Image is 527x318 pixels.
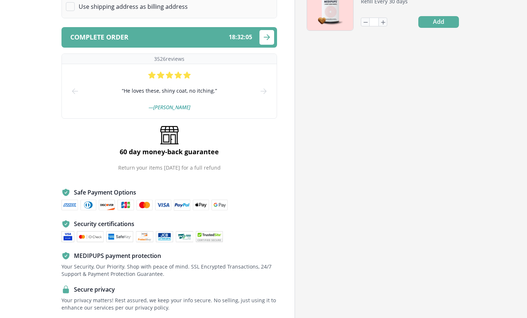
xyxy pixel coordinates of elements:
button: next-slide [259,64,268,118]
button: Complete order18:32:05 [61,27,277,48]
span: “ He loves these, shiny coat, no itching. ” [122,87,217,95]
h1: 60 day money-back guarantee [120,147,219,156]
h4: MEDIPUPS payment protection [74,252,161,260]
img: mastercard [77,231,104,242]
span: 18 : 32 : 05 [229,34,252,41]
img: discover [99,200,115,211]
img: apple [193,200,209,211]
h4: Secure privacy [74,285,115,293]
h4: Security certifications [74,220,134,228]
img: jcb [156,231,173,242]
img: protect-buy [136,231,153,242]
img: safe-key [106,231,133,242]
div: Your privacy matters! Rest assured, we keep your info secure. No selling, just using it to enhanc... [61,297,277,311]
p: 3526 reviews [154,55,184,62]
span: — [PERSON_NAME] [149,104,190,111]
h4: Safe Payment Options [74,188,136,196]
img: visa [155,200,171,211]
button: prev-slide [71,64,79,118]
img: pci [176,231,193,242]
img: amex [61,200,78,211]
span: Complete order [70,34,128,41]
img: paypal [174,200,190,211]
img: trusted-site [196,231,223,242]
img: diners-club [81,200,97,211]
p: Return your items [DATE] for a full refund [118,164,221,171]
img: jcb [117,200,134,211]
label: Use shipping address as billing address [79,3,188,11]
img: google [212,200,228,211]
img: mastercard [137,200,153,211]
img: visa [61,231,74,242]
button: Add [418,16,459,28]
div: Your Security, Our Priority. Shop with peace of mind. SSL Encrypted Transactions, 24/7 Support & ... [61,263,277,278]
